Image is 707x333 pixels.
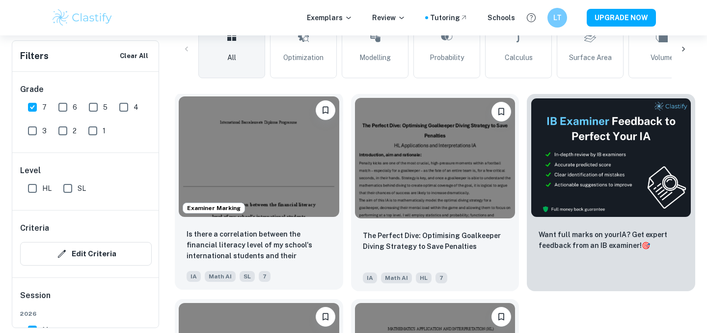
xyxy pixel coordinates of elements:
[642,242,650,249] span: 🎯
[531,98,691,217] img: Thumbnail
[20,49,49,63] h6: Filters
[20,309,152,318] span: 2026
[430,12,468,23] a: Tutoring
[20,242,152,266] button: Edit Criteria
[523,9,540,26] button: Help and Feedback
[20,290,152,309] h6: Session
[552,12,563,23] h6: LT
[651,52,674,63] span: Volume
[283,52,324,63] span: Optimization
[488,12,515,23] a: Schools
[372,12,406,23] p: Review
[363,230,508,252] p: The Perfect Dive: Optimising Goalkeeper Diving Strategy to Save Penalties
[134,102,138,113] span: 4
[351,94,519,291] a: BookmarkThe Perfect Dive: Optimising Goalkeeper Diving Strategy to Save Penalties IAMath AIHL7
[505,52,533,63] span: Calculus
[117,49,151,63] button: Clear All
[175,94,343,291] a: Examiner MarkingBookmarkIs there a correlation between the financial literacy level of my school'...
[51,8,113,28] img: Clastify logo
[227,52,236,63] span: All
[359,52,391,63] span: Modelling
[307,12,353,23] p: Exemplars
[42,102,47,113] span: 7
[381,272,412,283] span: Math AI
[20,222,49,234] h6: Criteria
[316,100,335,120] button: Bookmark
[187,271,201,282] span: IA
[416,272,432,283] span: HL
[539,229,683,251] p: Want full marks on your IA ? Get expert feedback from an IB examiner!
[179,96,339,217] img: Math AI IA example thumbnail: Is there a correlation between the finan
[183,204,245,212] span: Examiner Marking
[78,183,86,194] span: SL
[103,125,106,136] span: 1
[547,8,567,28] button: LT
[73,125,77,136] span: 2
[430,52,464,63] span: Probability
[569,52,612,63] span: Surface Area
[103,102,108,113] span: 5
[259,271,271,282] span: 7
[527,94,695,291] a: ThumbnailWant full marks on yourIA? Get expert feedback from an IB examiner!
[20,165,152,177] h6: Level
[73,102,77,113] span: 6
[240,271,255,282] span: SL
[187,229,331,262] p: Is there a correlation between the financial literacy level of my school's international students...
[316,307,335,327] button: Bookmark
[42,125,47,136] span: 3
[491,307,511,327] button: Bookmark
[205,271,236,282] span: Math AI
[42,183,52,194] span: HL
[20,84,152,95] h6: Grade
[435,272,447,283] span: 7
[363,272,377,283] span: IA
[587,9,656,27] button: UPGRADE NOW
[491,102,511,121] button: Bookmark
[355,98,516,218] img: Math AI IA example thumbnail: The Perfect Dive: Optimising Goalkeeper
